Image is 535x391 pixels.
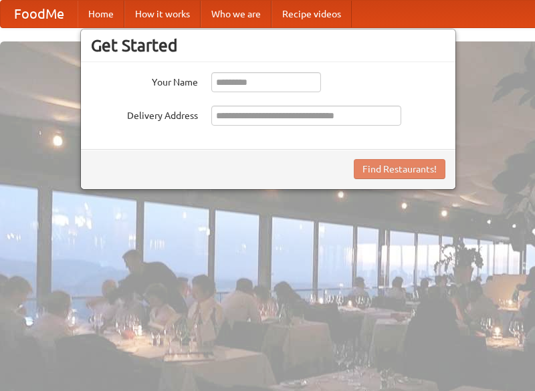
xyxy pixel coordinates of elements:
a: FoodMe [1,1,78,27]
a: Who we are [201,1,272,27]
a: Recipe videos [272,1,352,27]
a: How it works [124,1,201,27]
label: Delivery Address [91,106,198,122]
a: Home [78,1,124,27]
button: Find Restaurants! [354,159,445,179]
label: Your Name [91,72,198,89]
h3: Get Started [91,35,445,55]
